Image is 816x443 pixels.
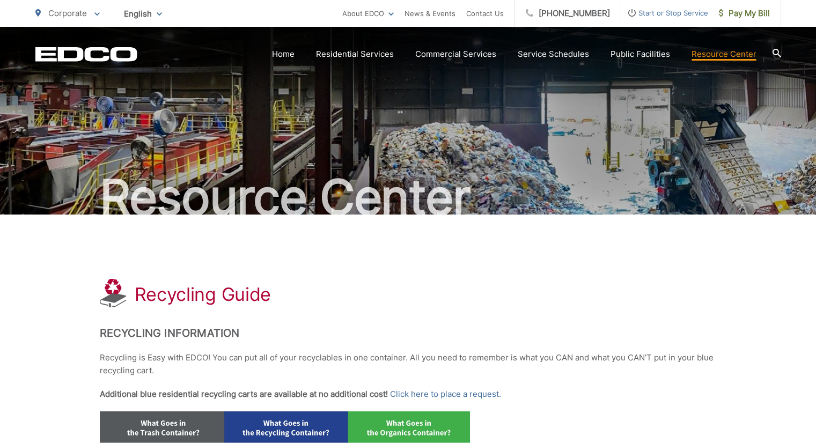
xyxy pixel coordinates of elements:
[100,351,717,377] p: Recycling is Easy with EDCO! You can put all of your recyclables in one container. All you need t...
[35,171,781,224] h2: Resource Center
[611,48,670,61] a: Public Facilities
[116,4,170,23] span: English
[48,8,87,18] span: Corporate
[518,48,589,61] a: Service Schedules
[100,389,388,399] strong: Additional blue residential recycling carts are available at no additional cost!
[35,47,137,62] a: EDCD logo. Return to the homepage.
[100,327,717,339] h2: Recycling Information
[342,7,394,20] a: About EDCO
[135,284,271,305] h1: Recycling Guide
[466,7,504,20] a: Contact Us
[390,388,501,401] a: Click here to place a request.
[405,7,455,20] a: News & Events
[692,48,756,61] a: Resource Center
[719,7,770,20] span: Pay My Bill
[316,48,394,61] a: Residential Services
[415,48,496,61] a: Commercial Services
[272,48,295,61] a: Home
